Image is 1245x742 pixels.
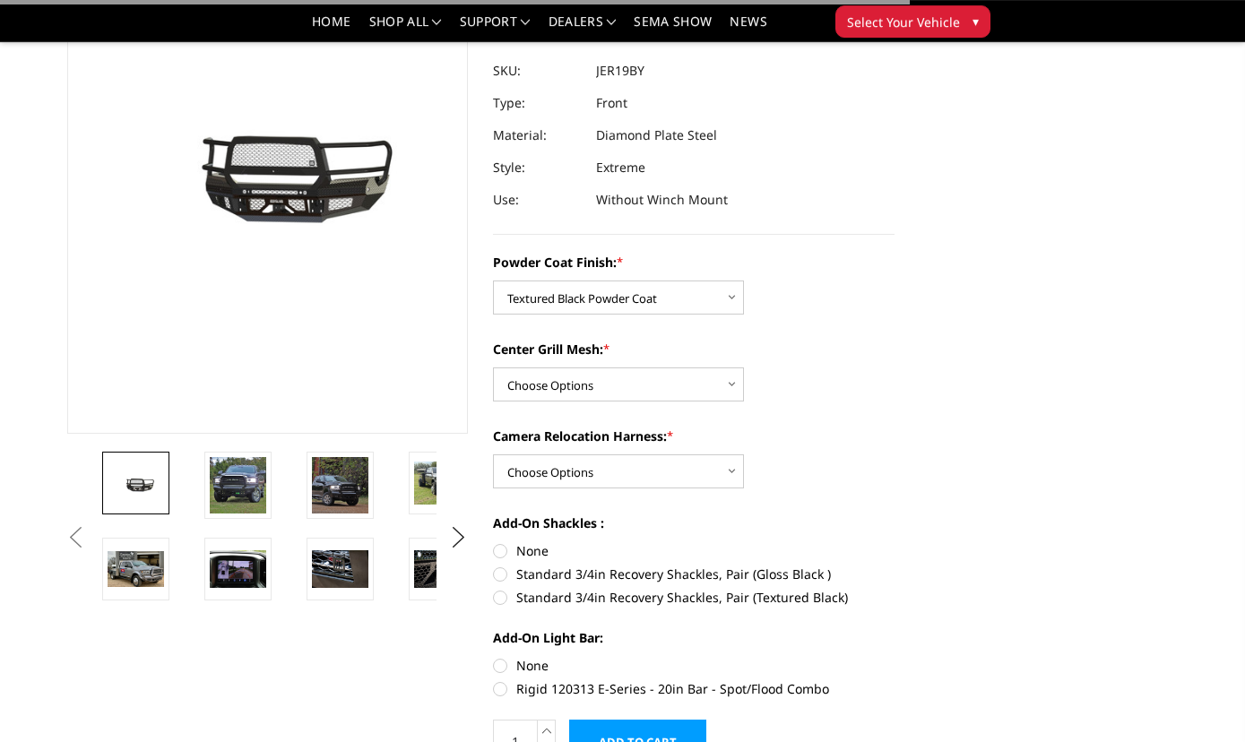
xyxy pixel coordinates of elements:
[596,119,717,151] dd: Diamond Plate Steel
[847,13,960,31] span: Select Your Vehicle
[312,15,350,41] a: Home
[493,55,583,87] dt: SKU:
[730,15,766,41] a: News
[493,541,895,560] label: None
[445,524,472,551] button: Next
[596,55,644,87] dd: JER19BY
[493,565,895,583] label: Standard 3/4in Recovery Shackles, Pair (Gloss Black )
[596,184,728,216] dd: Without Winch Mount
[493,427,895,445] label: Camera Relocation Harness:
[493,151,583,184] dt: Style:
[493,119,583,151] dt: Material:
[210,457,266,513] img: 2019-2025 Ram 2500-3500 - FT Series - Extreme Front Bumper
[493,340,895,358] label: Center Grill Mesh:
[596,151,645,184] dd: Extreme
[634,15,712,41] a: SEMA Show
[493,87,583,119] dt: Type:
[210,550,266,588] img: Clear View Camera: Relocate your front camera and keep the functionality completely.
[493,588,895,607] label: Standard 3/4in Recovery Shackles, Pair (Textured Black)
[493,253,895,272] label: Powder Coat Finish:
[108,470,164,496] img: 2019-2025 Ram 2500-3500 - FT Series - Extreme Front Bumper
[460,15,531,41] a: Support
[414,550,471,588] img: 2019-2025 Ram 2500-3500 - FT Series - Extreme Front Bumper
[493,628,895,647] label: Add-On Light Bar:
[414,462,471,504] img: 2019-2025 Ram 2500-3500 - FT Series - Extreme Front Bumper
[493,184,583,216] dt: Use:
[312,550,368,588] img: 2019-2025 Ram 2500-3500 - FT Series - Extreme Front Bumper
[369,15,442,41] a: shop all
[493,656,895,675] label: None
[835,5,990,38] button: Select Your Vehicle
[973,12,979,30] span: ▾
[108,551,164,587] img: 2019-2025 Ram 2500-3500 - FT Series - Extreme Front Bumper
[549,15,617,41] a: Dealers
[493,679,895,698] label: Rigid 120313 E-Series - 20in Bar - Spot/Flood Combo
[596,87,627,119] dd: Front
[493,513,895,532] label: Add-On Shackles :
[312,457,368,513] img: 2019-2025 Ram 2500-3500 - FT Series - Extreme Front Bumper
[63,524,90,551] button: Previous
